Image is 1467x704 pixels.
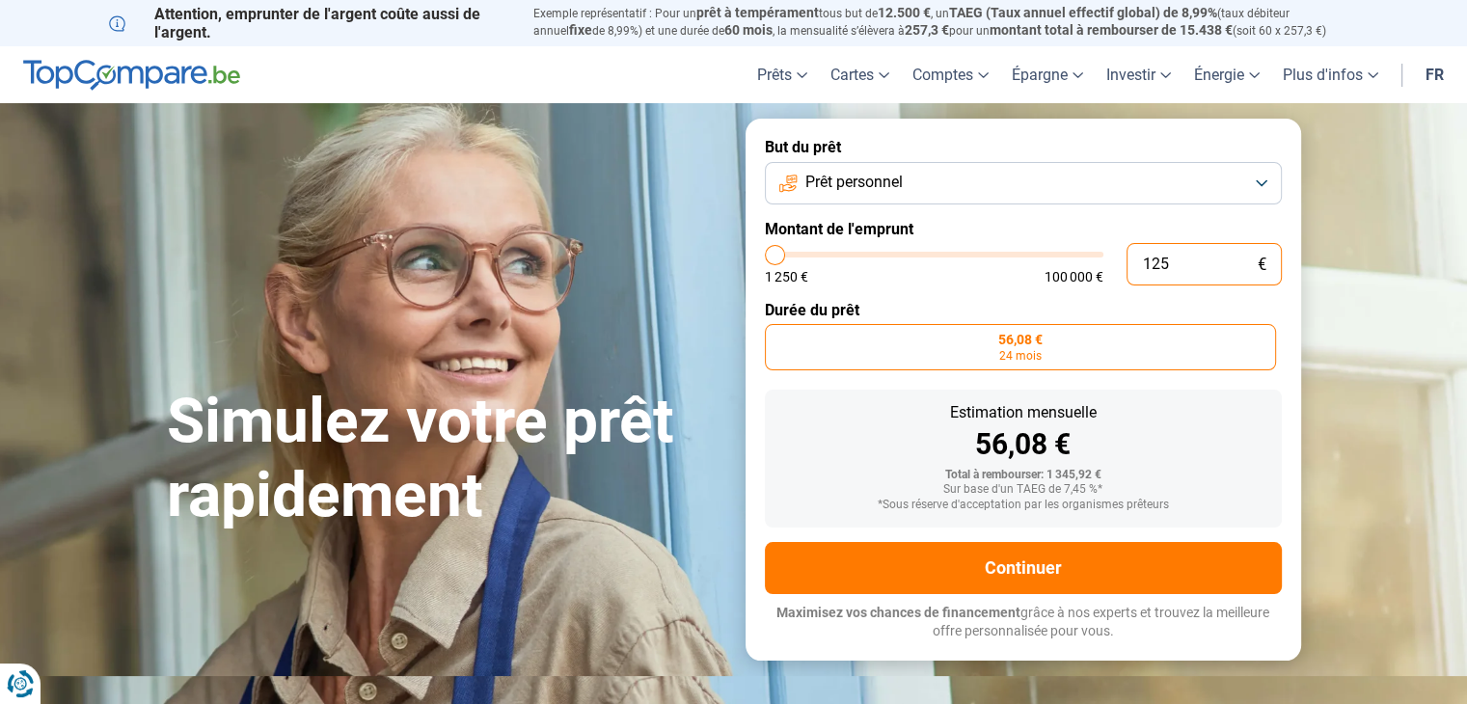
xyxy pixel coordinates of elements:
[533,5,1359,40] p: Exemple représentatif : Pour un tous but de , un (taux débiteur annuel de 8,99%) et une durée de ...
[23,60,240,91] img: TopCompare
[949,5,1217,20] span: TAEG (Taux annuel effectif global) de 8,99%
[109,5,510,41] p: Attention, emprunter de l'argent coûte aussi de l'argent.
[569,22,592,38] span: fixe
[998,333,1043,346] span: 56,08 €
[1045,270,1103,284] span: 100 000 €
[1271,46,1390,103] a: Plus d'infos
[765,301,1282,319] label: Durée du prêt
[1095,46,1182,103] a: Investir
[819,46,901,103] a: Cartes
[1258,257,1266,273] span: €
[780,499,1266,512] div: *Sous réserve d'acceptation par les organismes prêteurs
[724,22,773,38] span: 60 mois
[765,162,1282,204] button: Prêt personnel
[780,469,1266,482] div: Total à rembourser: 1 345,92 €
[990,22,1233,38] span: montant total à rembourser de 15.438 €
[1182,46,1271,103] a: Énergie
[901,46,1000,103] a: Comptes
[765,220,1282,238] label: Montant de l'emprunt
[805,172,903,193] span: Prêt personnel
[780,430,1266,459] div: 56,08 €
[696,5,819,20] span: prêt à tempérament
[905,22,949,38] span: 257,3 €
[765,542,1282,594] button: Continuer
[746,46,819,103] a: Prêts
[765,138,1282,156] label: But du prêt
[1414,46,1455,103] a: fr
[780,483,1266,497] div: Sur base d'un TAEG de 7,45 %*
[776,605,1020,620] span: Maximisez vos chances de financement
[765,270,808,284] span: 1 250 €
[780,405,1266,420] div: Estimation mensuelle
[1000,46,1095,103] a: Épargne
[878,5,931,20] span: 12.500 €
[167,385,722,533] h1: Simulez votre prêt rapidement
[999,350,1042,362] span: 24 mois
[765,604,1282,641] p: grâce à nos experts et trouvez la meilleure offre personnalisée pour vous.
